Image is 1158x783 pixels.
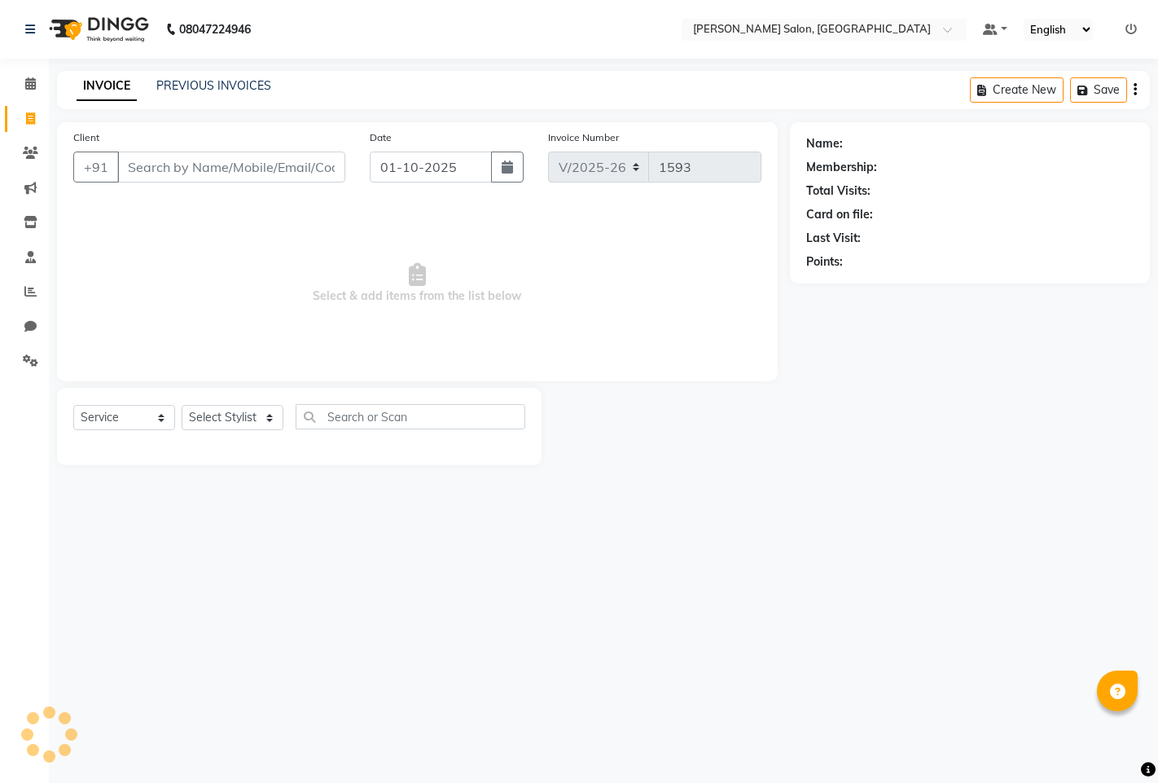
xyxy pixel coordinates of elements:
[548,130,619,145] label: Invoice Number
[156,78,271,93] a: PREVIOUS INVOICES
[1090,718,1142,767] iframe: chat widget
[970,77,1064,103] button: Create New
[73,202,761,365] span: Select & add items from the list below
[806,230,861,247] div: Last Visit:
[42,7,153,52] img: logo
[179,7,251,52] b: 08047224946
[370,130,392,145] label: Date
[806,253,843,271] div: Points:
[296,404,525,429] input: Search or Scan
[806,206,873,223] div: Card on file:
[806,135,843,152] div: Name:
[806,183,871,200] div: Total Visits:
[806,159,877,176] div: Membership:
[117,152,345,183] input: Search by Name/Mobile/Email/Code
[73,152,119,183] button: +91
[77,72,137,101] a: INVOICE
[1070,77,1127,103] button: Save
[73,130,99,145] label: Client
